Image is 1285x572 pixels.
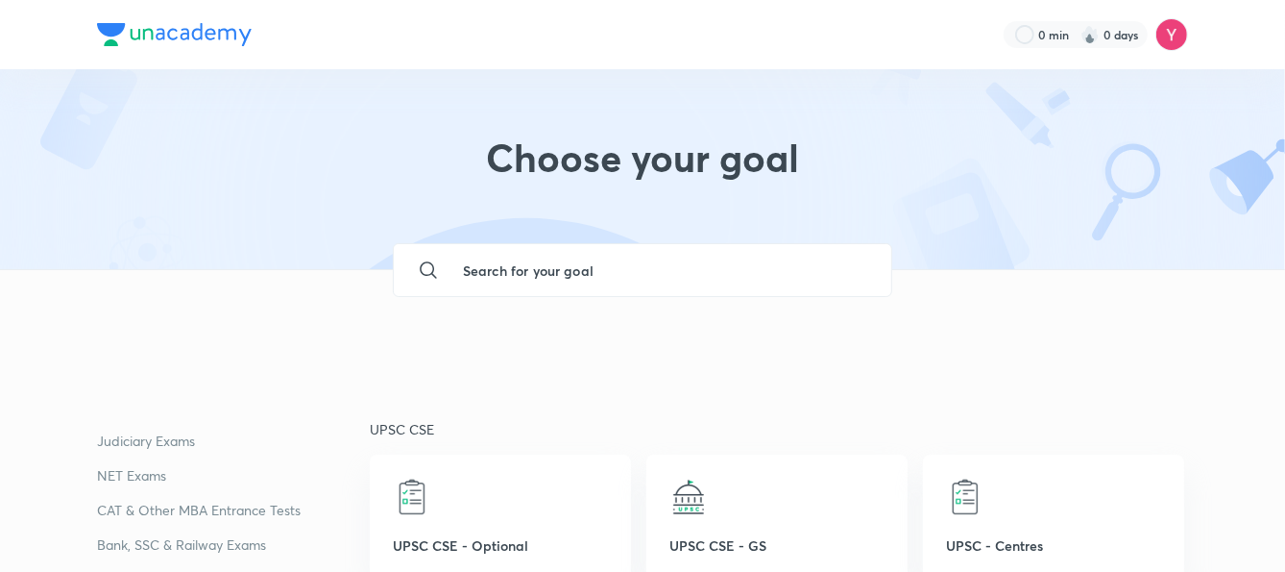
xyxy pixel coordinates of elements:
[669,478,708,516] img: UPSC CSE - GS
[97,499,370,522] a: CAT & Other MBA Entrance Tests
[370,419,1188,439] p: UPSC CSE
[946,478,984,516] img: UPSC - Centres
[393,478,431,516] img: UPSC CSE - Optional
[97,464,370,487] a: NET Exams
[97,23,252,46] img: Company Logo
[97,534,370,557] a: Bank, SSC & Railway Exams
[946,535,1161,556] p: UPSC - Centres
[393,535,608,556] p: UPSC CSE - Optional
[97,430,370,453] a: Judiciary Exams
[1155,18,1188,51] img: Yogesh Sharma
[486,135,799,204] h1: Choose your goal
[669,535,885,556] p: UPSC CSE - GS
[448,244,876,296] input: Search for your goal
[1080,25,1100,44] img: streak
